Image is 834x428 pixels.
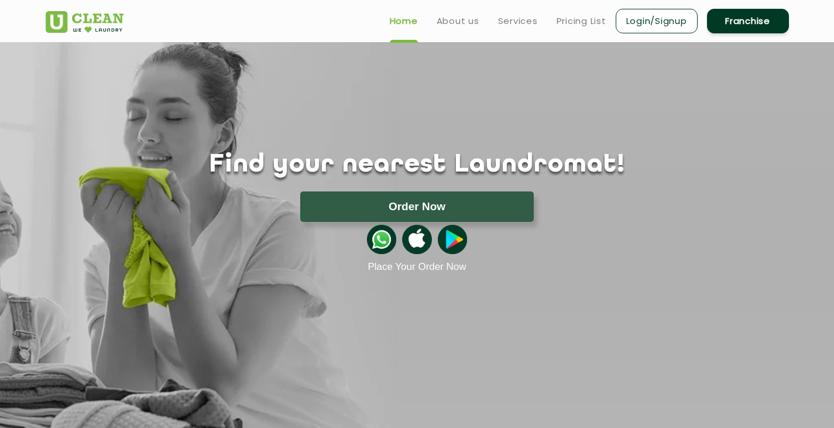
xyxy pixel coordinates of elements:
[402,225,431,254] img: apple-icon.png
[438,225,467,254] img: playstoreicon.png
[367,225,396,254] img: whatsappicon.png
[37,150,798,180] h1: Find your nearest Laundromat!
[437,14,479,28] a: About us
[368,261,466,273] a: Place Your Order Now
[557,14,606,28] a: Pricing List
[707,9,789,33] a: Franchise
[390,14,418,28] a: Home
[46,11,123,33] img: UClean Laundry and Dry Cleaning
[616,9,698,33] a: Login/Signup
[498,14,538,28] a: Services
[300,191,534,222] button: Order Now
